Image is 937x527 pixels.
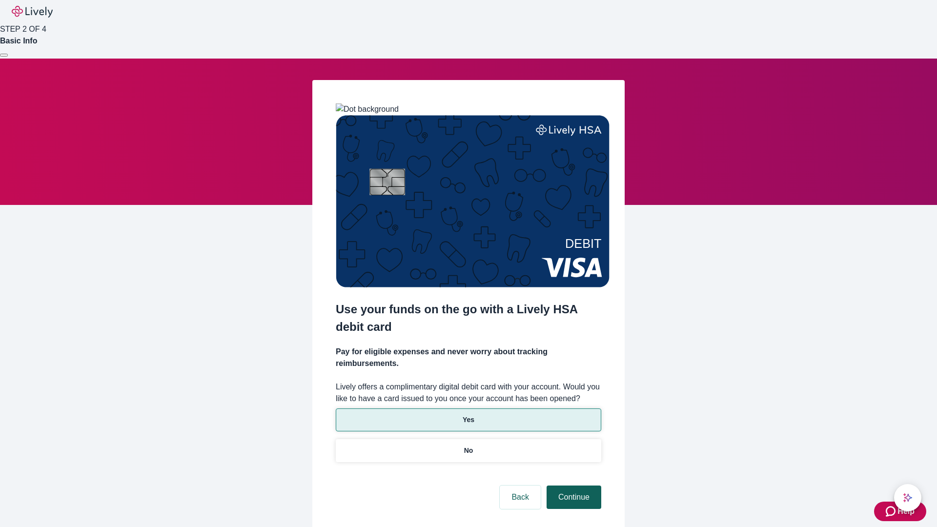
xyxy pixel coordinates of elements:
span: Help [897,506,915,517]
img: Debit card [336,115,610,287]
button: Back [500,486,541,509]
h4: Pay for eligible expenses and never worry about tracking reimbursements. [336,346,601,369]
button: chat [894,484,921,511]
label: Lively offers a complimentary digital debit card with your account. Would you like to have a card... [336,381,601,405]
button: Yes [336,408,601,431]
button: Continue [547,486,601,509]
button: No [336,439,601,462]
p: Yes [463,415,474,425]
img: Dot background [336,103,399,115]
h2: Use your funds on the go with a Lively HSA debit card [336,301,601,336]
svg: Zendesk support icon [886,506,897,517]
button: Zendesk support iconHelp [874,502,926,521]
svg: Lively AI Assistant [903,493,913,503]
img: Lively [12,6,53,18]
p: No [464,446,473,456]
